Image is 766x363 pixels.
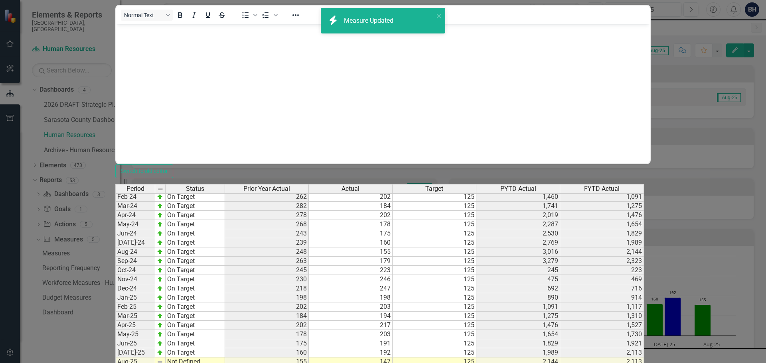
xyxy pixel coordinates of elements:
[393,339,476,348] td: 125
[157,285,163,292] img: zOikAAAAAElFTkSuQmCC
[560,302,644,312] td: 1,117
[166,192,225,202] td: On Target
[166,220,225,229] td: On Target
[560,202,644,211] td: 1,275
[309,211,393,220] td: 202
[115,238,155,247] td: [DATE]-24
[157,186,164,192] img: 8DAGhfEEPCf229AAAAAElFTkSuQmCC
[560,275,644,284] td: 469
[476,302,560,312] td: 1,091
[157,304,163,310] img: zOikAAAAAElFTkSuQmCC
[115,220,155,229] td: May-24
[560,321,644,330] td: 1,527
[116,24,650,163] iframe: Rich Text Area
[166,339,225,348] td: On Target
[115,211,155,220] td: Apr-24
[309,202,393,211] td: 184
[225,339,309,348] td: 175
[157,249,163,255] img: zOikAAAAAElFTkSuQmCC
[560,293,644,302] td: 914
[115,321,155,330] td: Apr-25
[476,229,560,238] td: 2,530
[309,275,393,284] td: 246
[166,257,225,266] td: On Target
[309,312,393,321] td: 194
[187,10,201,21] button: Italic
[393,293,476,302] td: 125
[560,229,644,238] td: 1,829
[225,293,309,302] td: 198
[225,330,309,339] td: 178
[201,10,215,21] button: Underline
[166,275,225,284] td: On Target
[157,212,163,218] img: zOikAAAAAElFTkSuQmCC
[166,330,225,339] td: On Target
[115,293,155,302] td: Jan-25
[225,257,309,266] td: 263
[225,321,309,330] td: 202
[476,275,560,284] td: 475
[476,312,560,321] td: 1,275
[476,339,560,348] td: 1,829
[243,185,290,192] span: Prior Year Actual
[476,211,560,220] td: 2,019
[225,312,309,321] td: 184
[309,348,393,357] td: 192
[225,192,309,202] td: 262
[342,185,359,192] span: Actual
[560,284,644,293] td: 716
[115,202,155,211] td: Mar-24
[476,238,560,247] td: 2,769
[225,302,309,312] td: 202
[476,257,560,266] td: 3,279
[309,238,393,247] td: 160
[166,229,225,238] td: On Target
[115,229,155,238] td: Jun-24
[166,247,225,257] td: On Target
[166,293,225,302] td: On Target
[166,312,225,321] td: On Target
[157,294,163,301] img: zOikAAAAAElFTkSuQmCC
[436,11,442,20] button: close
[289,10,302,21] button: Reveal or hide additional toolbar items
[225,266,309,275] td: 245
[425,185,443,192] span: Target
[157,276,163,283] img: zOikAAAAAElFTkSuQmCC
[476,192,560,202] td: 1,460
[309,339,393,348] td: 191
[115,339,155,348] td: Jun-25
[157,340,163,347] img: zOikAAAAAElFTkSuQmCC
[560,348,644,357] td: 2,113
[476,202,560,211] td: 1,741
[115,284,155,293] td: Dec-24
[560,220,644,229] td: 1,654
[166,302,225,312] td: On Target
[166,202,225,211] td: On Target
[166,348,225,357] td: On Target
[393,257,476,266] td: 125
[225,284,309,293] td: 218
[476,321,560,330] td: 1,476
[393,348,476,357] td: 125
[166,266,225,275] td: On Target
[157,230,163,237] img: zOikAAAAAElFTkSuQmCC
[115,312,155,321] td: Mar-25
[115,247,155,257] td: Aug-24
[393,330,476,339] td: 125
[476,247,560,257] td: 3,016
[115,164,173,178] button: Switch to old editor
[157,203,163,209] img: zOikAAAAAElFTkSuQmCC
[560,211,644,220] td: 1,476
[560,192,644,202] td: 1,091
[476,284,560,293] td: 692
[166,238,225,247] td: On Target
[115,192,155,202] td: Feb-24
[115,348,155,357] td: [DATE]-25
[560,330,644,339] td: 1,730
[157,322,163,328] img: zOikAAAAAElFTkSuQmCC
[157,349,163,356] img: zOikAAAAAElFTkSuQmCC
[166,211,225,220] td: On Target
[309,229,393,238] td: 175
[225,238,309,247] td: 239
[225,220,309,229] td: 268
